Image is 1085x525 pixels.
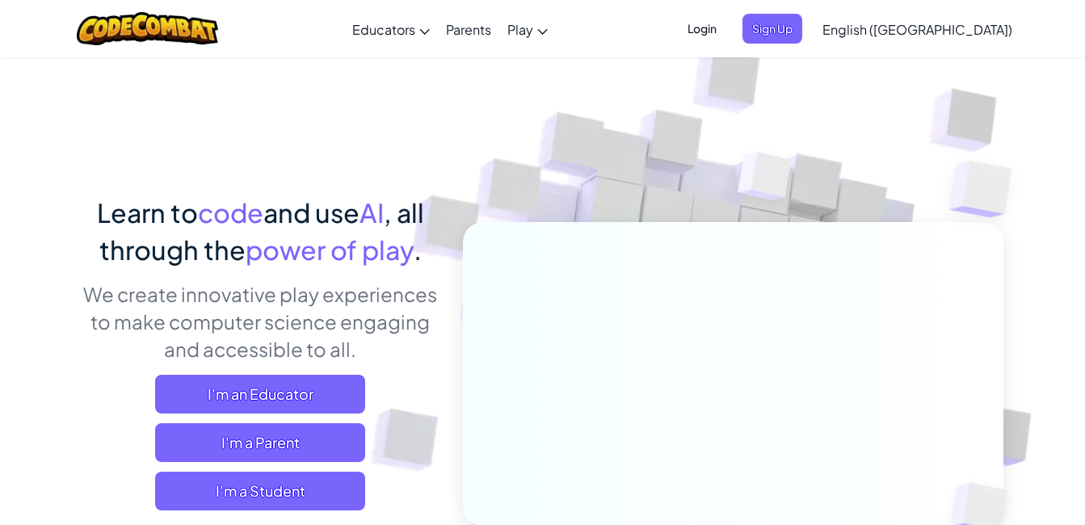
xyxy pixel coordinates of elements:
[82,280,439,363] p: We create innovative play experiences to make computer science engaging and accessible to all.
[678,14,726,44] button: Login
[246,233,414,266] span: power of play
[77,12,218,45] img: CodeCombat logo
[814,7,1020,51] a: English ([GEOGRAPHIC_DATA])
[917,121,1057,258] img: Overlap cubes
[155,375,365,414] a: I'm an Educator
[822,21,1012,38] span: English ([GEOGRAPHIC_DATA])
[438,7,499,51] a: Parents
[97,196,198,229] span: Learn to
[507,21,533,38] span: Play
[198,196,263,229] span: code
[155,423,365,462] a: I'm a Parent
[499,7,556,51] a: Play
[352,21,415,38] span: Educators
[155,472,365,510] button: I'm a Student
[360,196,384,229] span: AI
[263,196,360,229] span: and use
[742,14,802,44] button: Sign Up
[707,120,823,241] img: Overlap cubes
[344,7,438,51] a: Educators
[414,233,422,266] span: .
